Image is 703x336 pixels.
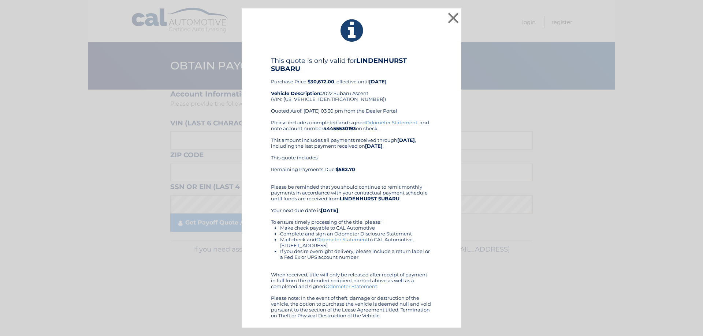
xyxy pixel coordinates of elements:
[280,237,432,248] li: Mail check and to CAL Automotive, [STREET_ADDRESS]
[369,79,387,84] b: [DATE]
[446,11,461,25] button: ×
[271,57,432,120] div: Purchase Price: , effective until 2022 Subaru Ascent (VIN: [US_VEHICLE_IDENTIFICATION_NUMBER]) Qu...
[280,231,432,237] li: Complete and sign an Odometer Disclosure Statement
[271,90,321,96] strong: Vehicle Description:
[308,79,334,84] b: $30,672.00
[280,225,432,231] li: Make check payable to CAL Automotive
[280,248,432,260] li: If you desire overnight delivery, please include a return label or a Fed Ex or UPS account number.
[366,120,417,125] a: Odometer Statement
[271,57,432,73] h4: This quote is only valid for
[271,120,432,318] div: Please include a completed and signed , and note account number on check. This amount includes al...
[326,283,377,289] a: Odometer Statement
[271,57,407,73] b: LINDENHURST SUBARU
[336,166,355,172] b: $582.70
[397,137,415,143] b: [DATE]
[321,207,338,213] b: [DATE]
[271,155,432,178] div: This quote includes: Remaining Payments Due:
[340,196,399,201] b: LINDENHURST SUBARU
[323,125,356,131] b: 44455530193
[365,143,383,149] b: [DATE]
[316,237,368,242] a: Odometer Statement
